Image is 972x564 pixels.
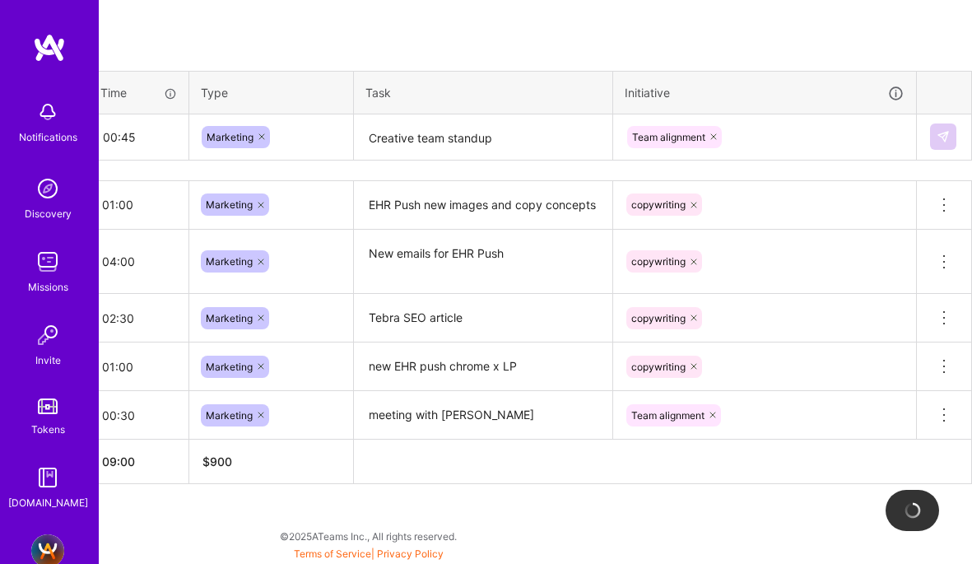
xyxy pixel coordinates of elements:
textarea: New emails for EHR Push [356,231,611,293]
input: HH:MM [90,115,188,159]
span: copywriting [631,255,686,268]
textarea: EHR Push new images and copy concepts [356,183,611,228]
a: Terms of Service [294,548,371,560]
div: Tokens [31,421,65,438]
th: Type [189,72,354,114]
span: Marketing [206,409,253,422]
textarea: meeting with [PERSON_NAME] [356,393,611,438]
img: Submit [937,130,950,143]
div: Missions [28,278,68,296]
div: Invite [35,352,61,369]
textarea: Tebra SEO article [356,296,611,341]
div: Notifications [19,128,77,146]
img: Invite [31,319,64,352]
input: HH:MM [89,345,188,389]
div: Time [100,84,177,101]
div: [DOMAIN_NAME] [8,494,88,511]
span: Marketing [206,312,253,324]
span: Marketing [206,255,253,268]
img: tokens [38,399,58,414]
a: Privacy Policy [377,548,444,560]
textarea: Creative team standup [356,116,611,160]
img: guide book [31,461,64,494]
textarea: new EHR push chrome x LP [356,344,611,389]
div: Initiative [625,83,905,102]
img: discovery [31,172,64,205]
th: 09:00 [89,440,189,484]
input: HH:MM [89,296,188,340]
input: HH:MM [89,240,188,283]
span: Marketing [206,198,253,211]
span: Team alignment [632,131,705,143]
span: copywriting [631,198,686,211]
input: HH:MM [89,183,188,226]
img: bell [31,96,64,128]
img: logo [33,33,66,63]
span: Marketing [207,131,253,143]
img: loading [901,499,923,521]
div: Discovery [25,205,72,222]
th: Task [354,72,613,114]
span: | [294,548,444,560]
img: teamwork [31,245,64,278]
span: $ 900 [202,454,232,468]
span: copywriting [631,361,686,373]
span: copywriting [631,312,686,324]
span: Marketing [206,361,253,373]
input: HH:MM [89,394,188,437]
div: null [930,124,958,150]
span: Team alignment [631,409,705,422]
